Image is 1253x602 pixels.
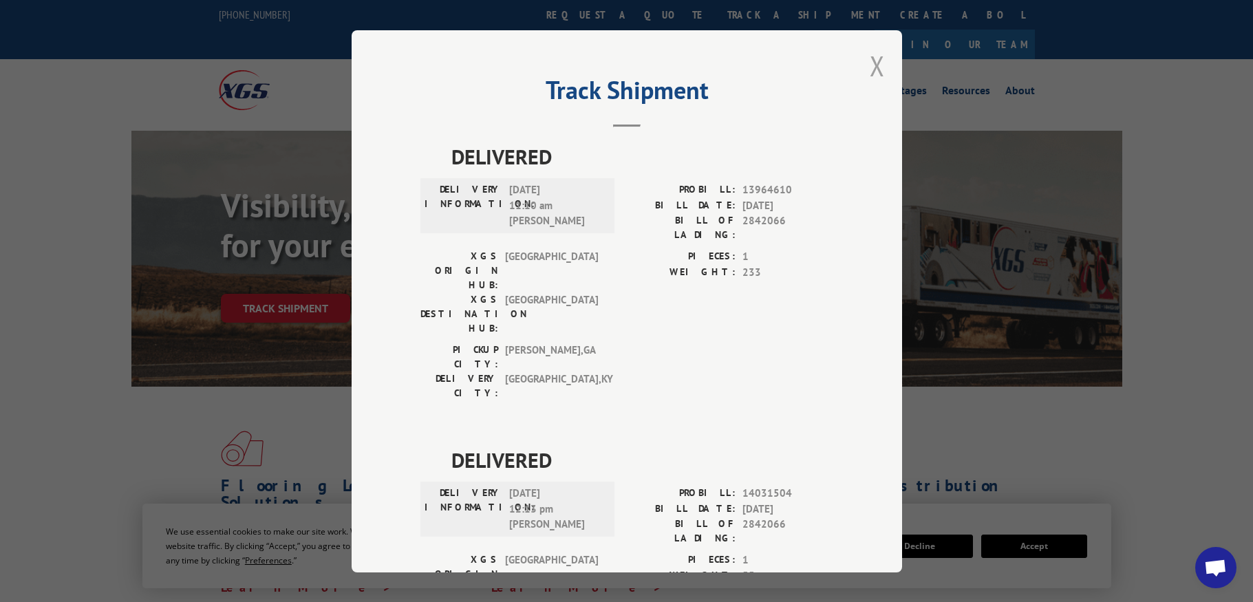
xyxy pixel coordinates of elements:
label: XGS ORIGIN HUB: [420,552,498,596]
label: PIECES: [627,552,736,568]
label: PIECES: [627,249,736,265]
span: 1 [742,552,833,568]
span: 233 [742,264,833,280]
label: WEIGHT: [627,568,736,583]
span: [GEOGRAPHIC_DATA] [505,249,598,292]
span: [PERSON_NAME] , GA [505,343,598,372]
span: [DATE] 11:10 am [PERSON_NAME] [509,182,602,229]
h2: Track Shipment [420,80,833,107]
label: BILL OF LADING: [627,517,736,546]
label: PROBILL: [627,486,736,502]
span: 13964610 [742,182,833,198]
label: BILL DATE: [627,197,736,213]
label: BILL DATE: [627,501,736,517]
label: BILL OF LADING: [627,213,736,242]
span: 1 [742,249,833,265]
span: 2842066 [742,213,833,242]
label: WEIGHT: [627,264,736,280]
a: Open chat [1195,547,1236,588]
span: DELIVERED [451,444,833,475]
label: XGS DESTINATION HUB: [420,292,498,336]
span: [GEOGRAPHIC_DATA] , KY [505,372,598,400]
span: 14031504 [742,486,833,502]
label: PROBILL: [627,182,736,198]
label: DELIVERY CITY: [420,372,498,400]
span: DELIVERED [451,141,833,172]
label: DELIVERY INFORMATION: [425,182,502,229]
span: [GEOGRAPHIC_DATA] [505,292,598,336]
span: [GEOGRAPHIC_DATA] [505,552,598,596]
span: 2842066 [742,517,833,546]
span: [DATE] 12:13 pm [PERSON_NAME] [509,486,602,533]
span: 55 [742,568,833,583]
label: PICKUP CITY: [420,343,498,372]
label: DELIVERY INFORMATION: [425,486,502,533]
span: [DATE] [742,197,833,213]
span: [DATE] [742,501,833,517]
label: XGS ORIGIN HUB: [420,249,498,292]
button: Close modal [870,47,885,84]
